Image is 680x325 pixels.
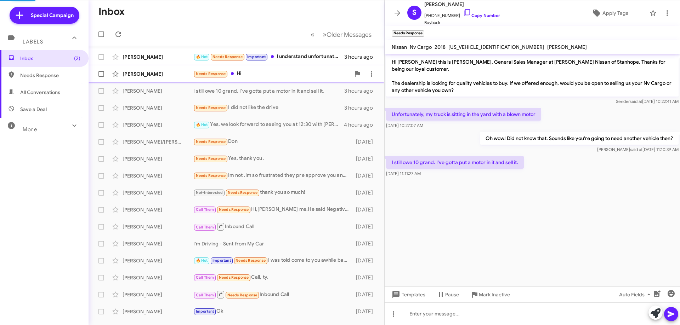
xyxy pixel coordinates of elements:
[10,7,79,24] a: Special Campaign
[196,105,226,110] span: Needs Response
[228,190,258,195] span: Needs Response
[193,240,352,247] div: I'm Driving - Sent from My Car
[193,104,344,112] div: I did not like the drive
[123,53,193,60] div: [PERSON_NAME]
[193,256,352,265] div: I was told come to you awhile back. Which I did via appointment given to me by your So-called tea...
[318,27,376,42] button: Next
[196,190,223,195] span: Not-Interested
[74,55,80,62] span: (2)
[196,225,214,230] span: Call Them
[352,189,379,196] div: [DATE]
[123,138,193,145] div: [PERSON_NAME]/[PERSON_NAME]
[196,293,214,297] span: Call Them
[597,147,679,152] span: [PERSON_NAME] [DATE] 11:10:39 AM
[196,207,214,212] span: Call Them
[219,207,249,212] span: Needs Response
[212,258,231,263] span: Important
[20,72,80,79] span: Needs Response
[386,156,524,169] p: I still owe 10 grand. I've gotta put a motor in it and sell it.
[196,173,226,178] span: Needs Response
[352,240,379,247] div: [DATE]
[123,223,193,230] div: [PERSON_NAME]
[410,44,432,50] span: Nv Cargo
[123,206,193,213] div: [PERSON_NAME]
[424,19,500,26] span: Buyback
[123,291,193,298] div: [PERSON_NAME]
[20,55,80,62] span: Inbox
[573,7,646,19] button: Apply Tags
[344,121,379,128] div: 4 hours ago
[123,87,193,94] div: [PERSON_NAME]
[123,172,193,179] div: [PERSON_NAME]
[445,288,459,301] span: Pause
[123,240,193,247] div: [PERSON_NAME]
[123,121,193,128] div: [PERSON_NAME]
[344,104,379,111] div: 3 hours ago
[212,54,243,59] span: Needs Response
[123,274,193,281] div: [PERSON_NAME]
[123,155,193,162] div: [PERSON_NAME]
[193,222,352,231] div: Inbound Call
[196,275,214,280] span: Call Them
[193,121,344,129] div: Yes, we look forward to seeing you at 12:30 with [PERSON_NAME]
[431,288,465,301] button: Pause
[193,205,352,214] div: Hi,[PERSON_NAME] me.He said Negative.Thanks for text.
[196,71,226,76] span: Needs Response
[196,309,214,314] span: Important
[123,70,193,77] div: [PERSON_NAME]
[352,291,379,298] div: [DATE]
[20,106,47,113] span: Save a Deal
[193,155,352,163] div: Yes, thank you .
[435,44,446,50] span: 2018
[386,108,541,121] p: Unfortunately, my truck is sitting in the yard with a blown motor
[193,188,352,197] div: thank you so much!
[392,44,407,50] span: Nissan
[123,257,193,264] div: [PERSON_NAME]
[616,99,679,104] span: Sender [DATE] 10:22:41 AM
[123,104,193,111] div: [PERSON_NAME]
[123,189,193,196] div: [PERSON_NAME]
[311,30,314,39] span: «
[193,172,352,180] div: Im not .Im so frustrated they pre approve you and the banks that the dealers do business they ask...
[386,123,423,128] span: [DATE] 10:27:07 AM
[193,70,350,78] div: Hi
[619,288,653,301] span: Auto Fields
[98,6,125,17] h1: Inbox
[193,87,344,94] div: I still owe 10 grand. I've gotta put a motor in it and sell it.
[196,156,226,161] span: Needs Response
[547,44,587,50] span: [PERSON_NAME]
[193,273,352,282] div: Call, ty.
[424,8,500,19] span: [PHONE_NUMBER]
[31,12,74,19] span: Special Campaign
[352,206,379,213] div: [DATE]
[344,53,379,60] div: 3 hours ago
[307,27,376,42] nav: Page navigation example
[479,288,510,301] span: Mark Inactive
[23,126,37,133] span: More
[196,258,208,263] span: 🔥 Hot
[386,56,679,97] p: Hi [PERSON_NAME] this is [PERSON_NAME], General Sales Manager at [PERSON_NAME] Nissan of Stanhope...
[352,138,379,145] div: [DATE]
[480,132,679,145] p: Oh wow! Did not know that. Sounds like you're going to need another vehicle then?
[352,223,379,230] div: [DATE]
[385,288,431,301] button: Templates
[465,288,516,301] button: Mark Inactive
[196,122,208,127] span: 🔥 Hot
[123,308,193,315] div: [PERSON_NAME]
[20,89,60,96] span: All Conversations
[323,30,327,39] span: »
[352,172,379,179] div: [DATE]
[448,44,544,50] span: [US_VEHICLE_IDENTIFICATION_NUMBER]
[390,288,425,301] span: Templates
[247,54,266,59] span: Important
[463,13,500,18] a: Copy Number
[344,87,379,94] div: 3 hours ago
[327,31,372,39] span: Older Messages
[352,308,379,315] div: [DATE]
[193,307,352,315] div: Ok
[352,257,379,264] div: [DATE]
[306,27,319,42] button: Previous
[386,171,421,176] span: [DATE] 11:11:27 AM
[412,7,416,18] span: S
[630,99,642,104] span: said at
